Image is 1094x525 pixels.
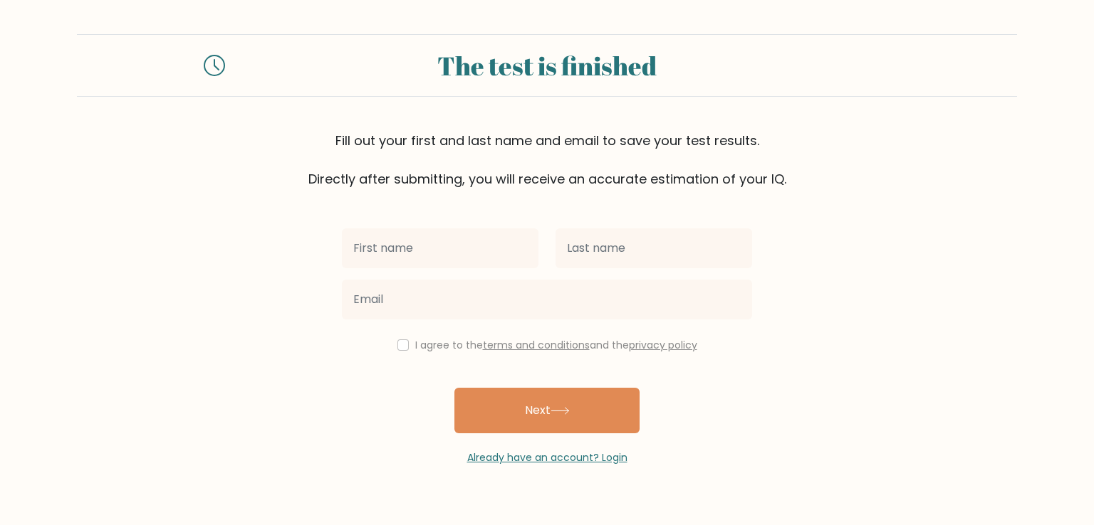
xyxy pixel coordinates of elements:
label: I agree to the and the [415,338,697,352]
a: terms and conditions [483,338,590,352]
input: First name [342,228,538,268]
a: privacy policy [629,338,697,352]
div: The test is finished [242,46,852,85]
input: Last name [556,228,752,268]
a: Already have an account? Login [467,450,627,465]
div: Fill out your first and last name and email to save your test results. Directly after submitting,... [77,131,1017,189]
button: Next [454,388,640,433]
input: Email [342,280,752,319]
